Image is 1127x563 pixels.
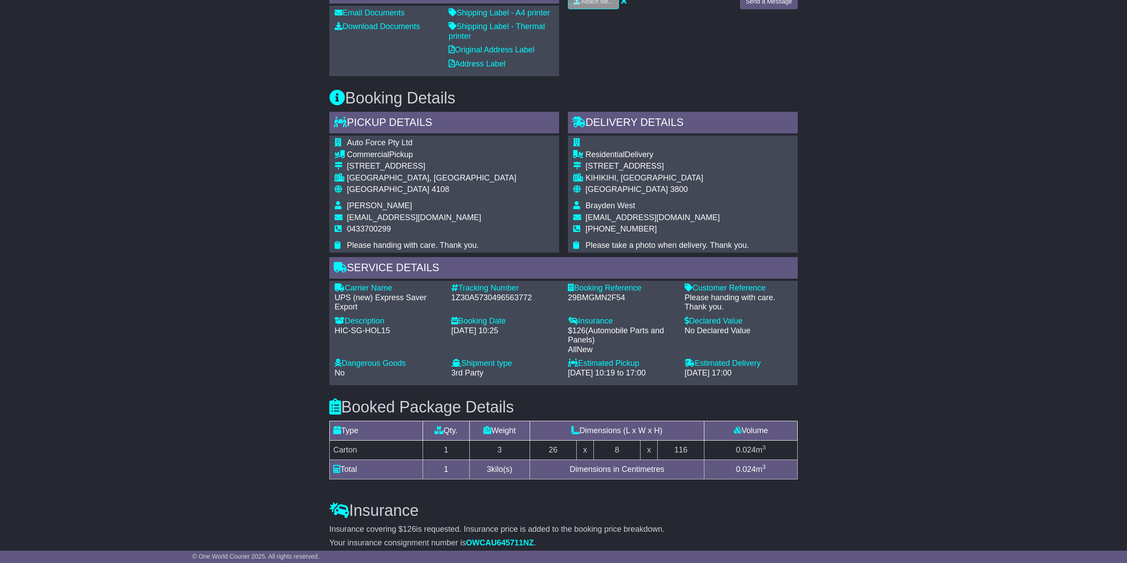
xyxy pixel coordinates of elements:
[704,441,798,460] td: m
[736,445,756,454] span: 0.024
[685,283,792,293] div: Customer Reference
[469,460,530,479] td: kilo(s)
[329,525,798,534] p: Insurance covering $ is requested. Insurance price is added to the booking price breakdown.
[449,45,534,54] a: Original Address Label
[586,201,635,210] span: Brayden West
[423,441,469,460] td: 1
[347,150,389,159] span: Commercial
[329,398,798,416] h3: Booked Package Details
[335,326,442,336] div: HIC-SG-HOL15
[451,359,559,368] div: Shipment type
[469,441,530,460] td: 3
[347,185,429,194] span: [GEOGRAPHIC_DATA]
[330,460,423,479] td: Total
[762,444,766,451] sup: 3
[192,553,320,560] span: © One World Courier 2025. All rights reserved.
[451,293,559,303] div: 1Z30A5730496563772
[586,224,657,233] span: [PHONE_NUMBER]
[329,538,798,548] p: Your insurance consignment number is .
[704,460,798,479] td: m
[568,112,798,136] div: Delivery Details
[431,185,449,194] span: 4108
[335,8,405,17] a: Email Documents
[586,162,749,171] div: [STREET_ADDRESS]
[347,213,481,222] span: [EMAIL_ADDRESS][DOMAIN_NAME]
[330,421,423,441] td: Type
[572,326,586,335] span: 126
[586,185,668,194] span: [GEOGRAPHIC_DATA]
[329,257,798,281] div: Service Details
[403,525,416,534] span: 126
[530,421,704,441] td: Dimensions (L x W x H)
[329,502,798,519] h3: Insurance
[568,345,676,355] div: AllNew
[586,213,720,222] span: [EMAIL_ADDRESS][DOMAIN_NAME]
[329,89,798,107] h3: Booking Details
[640,441,657,460] td: x
[568,293,676,303] div: 29BMGMN2F54
[568,316,676,326] div: Insurance
[586,241,749,250] span: Please take a photo when delivery. Thank you.
[451,368,483,377] span: 3rd Party
[335,283,442,293] div: Carrier Name
[347,138,412,147] span: Auto Force Pty Ltd
[576,441,593,460] td: x
[347,173,516,183] div: [GEOGRAPHIC_DATA], [GEOGRAPHIC_DATA]
[423,421,469,441] td: Qty.
[466,538,534,547] span: OWCAU645711NZ
[530,441,576,460] td: 26
[762,464,766,470] sup: 3
[449,22,545,40] a: Shipping Label - Thermal printer
[335,316,442,326] div: Description
[685,293,792,312] div: Please handing with care. Thank you.
[568,326,676,355] div: $ ( )
[329,112,559,136] div: Pickup Details
[347,241,479,250] span: Please handing with care. Thank you.
[487,465,491,474] span: 3
[347,150,516,160] div: Pickup
[568,359,676,368] div: Estimated Pickup
[347,201,412,210] span: [PERSON_NAME]
[704,421,798,441] td: Volume
[586,150,625,159] span: Residential
[451,326,559,336] div: [DATE] 10:25
[449,59,505,68] a: Address Label
[423,460,469,479] td: 1
[685,326,792,336] div: No Declared Value
[335,368,345,377] span: No
[670,185,688,194] span: 3800
[530,460,704,479] td: Dimensions in Centimetres
[347,224,391,233] span: 0433700299
[685,359,792,368] div: Estimated Delivery
[658,441,704,460] td: 116
[568,368,676,378] div: [DATE] 10:19 to 17:00
[568,283,676,293] div: Booking Reference
[586,150,749,160] div: Delivery
[335,359,442,368] div: Dangerous Goods
[469,421,530,441] td: Weight
[736,465,756,474] span: 0.024
[451,283,559,293] div: Tracking Number
[330,441,423,460] td: Carton
[347,162,516,171] div: [STREET_ADDRESS]
[586,173,749,183] div: KIHIKIHI, [GEOGRAPHIC_DATA]
[335,293,442,312] div: UPS (new) Express Saver Export
[568,326,664,345] span: Automobile Parts and Panels
[335,22,420,31] a: Download Documents
[685,316,792,326] div: Declared Value
[449,8,550,17] a: Shipping Label - A4 printer
[594,441,641,460] td: 8
[451,316,559,326] div: Booking Date
[685,368,792,378] div: [DATE] 17:00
